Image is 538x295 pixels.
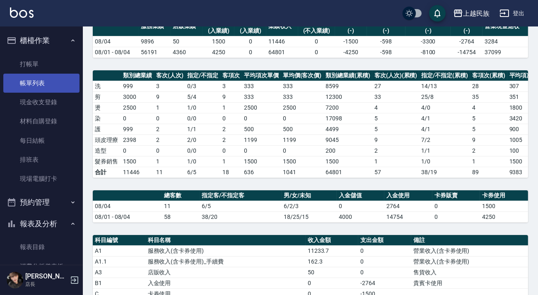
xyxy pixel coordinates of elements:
[419,113,470,124] td: 4 / 1
[154,156,186,167] td: 1
[337,190,385,201] th: 入金儲值
[470,81,507,91] td: 28
[369,26,403,35] div: (-)
[154,113,186,124] td: 0
[408,26,449,35] div: (-)
[306,245,359,256] td: 11233.7
[306,267,359,278] td: 50
[470,102,507,113] td: 4
[298,47,335,58] td: 0
[496,6,528,21] button: 登出
[25,272,68,281] h5: [PERSON_NAME]
[451,47,483,58] td: -14754
[323,113,372,124] td: 17098
[323,124,372,134] td: 4499
[282,201,337,211] td: 6/2/3
[281,145,324,156] td: 0
[419,124,470,134] td: 4 / 1
[3,150,80,169] a: 排班表
[372,124,420,134] td: 5
[146,256,306,267] td: 服務收入(含卡券使用)_手續費
[154,70,186,81] th: 客次(人次)
[93,47,139,58] td: 08/01 - 08/04
[419,70,470,81] th: 指定/不指定(累積)
[432,211,480,222] td: 0
[358,256,411,267] td: 0
[93,167,121,177] td: 合計
[121,113,154,124] td: 0
[266,36,298,47] td: 11446
[203,36,234,47] td: 1500
[282,211,337,222] td: 18/25/15
[171,47,203,58] td: 4360
[93,102,121,113] td: 燙
[281,81,324,91] td: 333
[220,124,242,134] td: 2
[372,91,420,102] td: 33
[185,167,220,177] td: 6/5
[154,81,186,91] td: 3
[411,278,528,288] td: 貴賓卡使用
[121,156,154,167] td: 1500
[432,201,480,211] td: 0
[411,245,528,256] td: 營業收入(含卡券使用)
[93,124,121,134] td: 護
[372,134,420,145] td: 9
[470,113,507,124] td: 5
[93,36,139,47] td: 08/04
[323,134,372,145] td: 9045
[3,169,80,188] a: 現場電腦打卡
[323,167,372,177] td: 64801
[281,134,324,145] td: 1199
[405,36,451,47] td: -3300
[419,167,470,177] td: 38/19
[3,131,80,150] a: 每日結帳
[367,36,405,47] td: -598
[372,156,420,167] td: 1
[323,91,372,102] td: 12300
[93,235,146,246] th: 科目編號
[419,134,470,145] td: 7 / 2
[220,156,242,167] td: 1
[281,156,324,167] td: 1500
[242,70,281,81] th: 平均項次單價
[93,245,146,256] td: A1
[480,211,528,222] td: 4250
[306,278,359,288] td: 0
[121,70,154,81] th: 類別總業績
[419,91,470,102] td: 25 / 8
[200,201,282,211] td: 6/5
[429,5,446,22] button: save
[3,112,80,131] a: 材料自購登錄
[121,102,154,113] td: 2500
[185,124,220,134] td: 1 / 1
[470,134,507,145] td: 9
[3,192,80,213] button: 預約管理
[463,8,490,19] div: 上越民族
[93,17,528,58] table: a dense table
[419,156,470,167] td: 1 / 0
[154,102,186,113] td: 1
[93,267,146,278] td: A3
[236,26,264,35] div: (入業績)
[242,134,281,145] td: 1199
[139,47,171,58] td: 56191
[419,81,470,91] td: 14 / 13
[470,70,507,81] th: 客項次(累積)
[242,167,281,177] td: 636
[337,211,385,222] td: 4000
[372,167,420,177] td: 57
[372,113,420,124] td: 5
[220,113,242,124] td: 0
[185,91,220,102] td: 5 / 4
[483,47,528,58] td: 37099
[162,211,200,222] td: 58
[121,167,154,177] td: 11446
[306,235,359,246] th: 收入金額
[121,81,154,91] td: 999
[220,91,242,102] td: 9
[93,134,121,145] td: 頭皮理療
[200,190,282,201] th: 指定客/不指定客
[93,256,146,267] td: A1.1
[146,267,306,278] td: 店販收入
